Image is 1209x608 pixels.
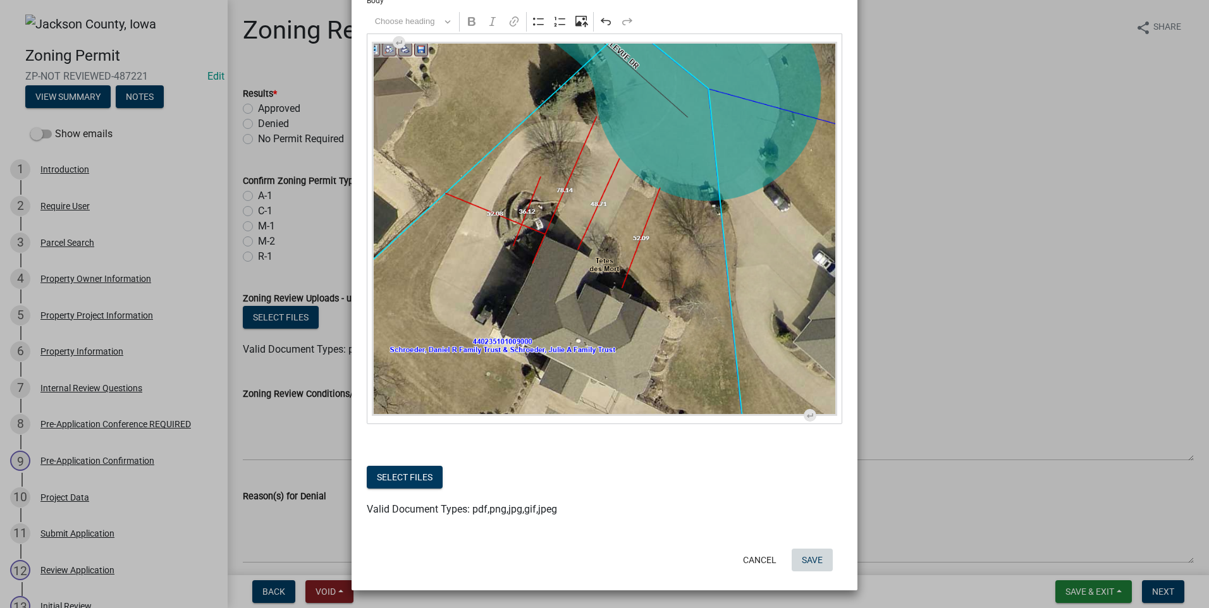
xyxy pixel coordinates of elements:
span: Valid Document Types: pdf,png,jpg,gif,jpeg [367,503,557,515]
div: Editor toolbar [367,9,842,33]
div: Insert paragraph after block [804,409,816,422]
div: Editor editing area: main. Press Alt+0 for help. [367,33,842,423]
button: Heading [369,12,457,32]
button: Cancel [733,549,787,571]
button: Select files [367,466,443,489]
button: Save [792,549,833,571]
img: Schroeder_measurements_ef92dcaf-7a6b-41e4-832e-17bc21283327.PNG [374,44,836,415]
div: Insert paragraph before block [393,36,405,49]
span: Choose heading [375,14,441,29]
